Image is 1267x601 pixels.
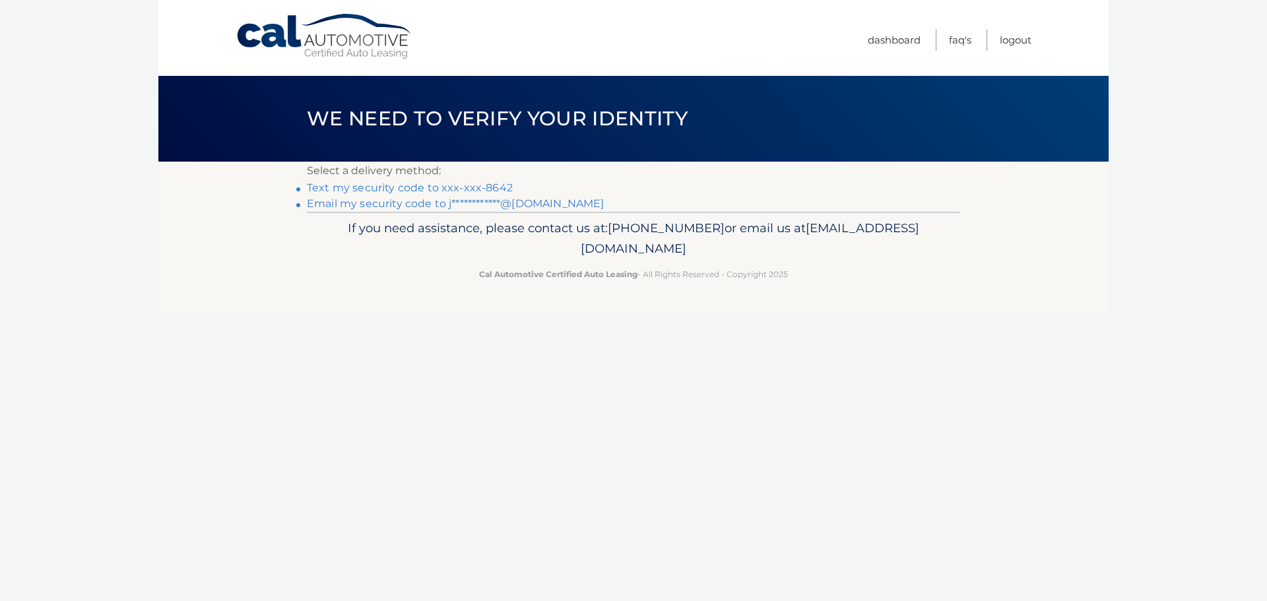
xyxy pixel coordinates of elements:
span: [PHONE_NUMBER] [608,220,725,236]
span: We need to verify your identity [307,106,688,131]
a: Text my security code to xxx-xxx-8642 [307,181,513,194]
a: Logout [1000,29,1031,51]
p: - All Rights Reserved - Copyright 2025 [315,267,952,281]
p: Select a delivery method: [307,162,960,180]
a: Cal Automotive [236,13,414,60]
a: Dashboard [868,29,921,51]
strong: Cal Automotive Certified Auto Leasing [479,269,637,279]
a: FAQ's [949,29,971,51]
p: If you need assistance, please contact us at: or email us at [315,218,952,260]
